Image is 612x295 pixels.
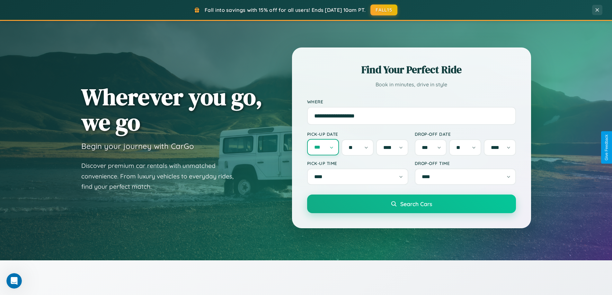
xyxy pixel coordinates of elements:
[205,7,366,13] span: Fall into savings with 15% off for all users! Ends [DATE] 10am PT.
[415,131,516,137] label: Drop-off Date
[307,195,516,213] button: Search Cars
[81,161,242,192] p: Discover premium car rentals with unmatched convenience. From luxury vehicles to everyday rides, ...
[604,134,609,161] div: Give Feedback
[307,99,516,104] label: Where
[307,161,408,166] label: Pick-up Time
[415,161,516,166] label: Drop-off Time
[6,273,22,289] iframe: Intercom live chat
[400,200,432,207] span: Search Cars
[307,131,408,137] label: Pick-up Date
[307,80,516,89] p: Book in minutes, drive in style
[81,141,194,151] h3: Begin your journey with CarGo
[81,84,262,135] h1: Wherever you go, we go
[370,4,397,15] button: FALL15
[307,63,516,77] h2: Find Your Perfect Ride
